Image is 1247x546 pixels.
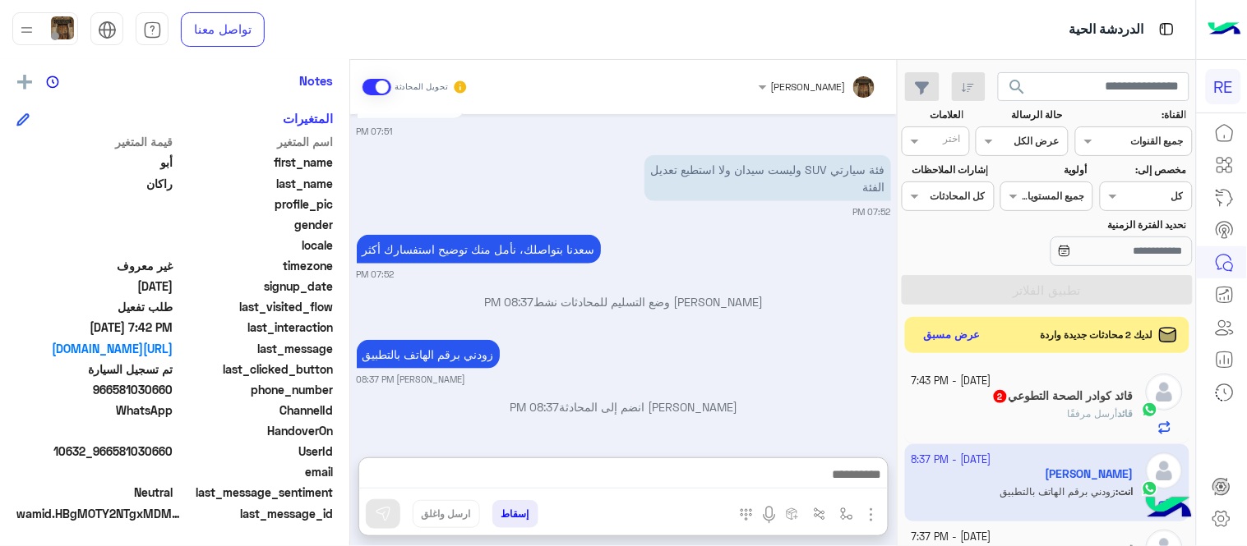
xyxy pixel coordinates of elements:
img: select flow [840,507,853,521]
label: تحديد الفترة الزمنية [1003,218,1187,232]
button: إسقاط [492,500,538,528]
span: null [16,216,173,233]
img: create order [786,507,799,521]
span: timezone [177,257,334,274]
div: RE [1206,69,1241,104]
label: العلامات [903,108,963,122]
span: قائد [1118,407,1134,420]
span: locale [177,236,334,254]
a: [URL][DOMAIN_NAME] [16,340,173,357]
span: last_interaction [177,319,334,336]
p: [PERSON_NAME] وضع التسليم للمحادثات نشط [357,293,891,310]
img: tab [143,21,162,39]
img: WhatsApp [1142,401,1158,418]
span: 2025-10-06T16:42:16.134Z [16,319,173,336]
small: [PERSON_NAME] 08:37 PM [357,373,466,386]
button: ارسل واغلق [413,500,480,528]
label: القناة: [1077,108,1186,122]
img: send attachment [861,505,881,525]
span: email [177,463,334,480]
span: أبو [16,154,173,171]
label: مخصص إلى: [1102,163,1186,177]
span: last_message_id [184,505,333,522]
span: ChannelId [177,401,334,419]
span: تم تسجيل السيارة [16,360,173,378]
span: 2 [994,390,1007,403]
button: create order [779,500,806,527]
h6: Notes [299,73,333,88]
img: notes [46,76,59,89]
img: send message [375,506,391,522]
span: 08:37 PM [484,295,533,309]
img: defaultAdmin.png [1146,374,1183,411]
span: غير معروف [16,257,173,274]
small: 07:52 PM [853,205,891,218]
small: تحويل المحادثة [395,80,449,94]
button: تطبيق الفلاتر [902,275,1193,305]
span: 0 [16,484,173,501]
img: tab [98,21,117,39]
span: اسم المتغير [177,133,334,150]
div: اختر [944,131,963,150]
label: أولوية [1003,163,1088,177]
span: 08:37 PM [510,400,559,414]
span: UserId [177,443,334,460]
span: 10632_966581030660 [16,443,173,460]
span: first_name [177,154,334,171]
a: tab [136,12,169,47]
button: search [998,72,1038,108]
img: make a call [740,508,753,521]
p: 6/10/2025, 7:52 PM [357,235,601,264]
small: [DATE] - 7:43 PM [912,374,991,389]
a: تواصل معنا [181,12,265,47]
label: حالة الرسالة [978,108,1063,122]
img: Logo [1208,12,1241,47]
img: tab [1157,19,1177,39]
span: last_clicked_button [177,360,334,378]
img: userImage [51,16,74,39]
span: last_name [177,175,334,192]
p: [PERSON_NAME] انضم إلى المحادثة [357,398,891,415]
span: طلب تفعيل [16,298,173,315]
span: last_message_sentiment [177,484,334,501]
small: [DATE] - 7:37 PM [912,530,991,545]
img: hulul-logo.png [1140,480,1198,538]
span: search [1008,77,1028,97]
img: add [17,75,32,89]
span: أرسل مرفقًا [1068,407,1118,420]
img: send voice note [760,505,779,525]
button: Trigger scenario [806,500,834,527]
span: null [16,422,173,439]
h5: قائد كوادر الصحة التطوعي [992,389,1134,403]
button: select flow [834,500,861,527]
small: 07:51 PM [357,125,394,138]
button: عرض مسبق [917,323,988,347]
span: لديك 2 محادثات جديدة واردة [1041,328,1153,342]
small: 07:52 PM [357,268,395,281]
span: wamid.HBgMOTY2NTgxMDMwNjYwFQIAEhgUM0E4RjIyN0QxMTgwRjk0QTE5QjgA [16,505,181,522]
label: إشارات الملاحظات [903,163,988,177]
span: phone_number [177,381,334,398]
img: profile [16,20,37,40]
span: قيمة المتغير [16,133,173,150]
img: Trigger scenario [813,507,826,521]
span: profile_pic [177,195,334,213]
span: 966581030660 [16,381,173,398]
h6: المتغيرات [283,111,333,126]
p: الدردشة الحية [1069,19,1144,41]
p: 6/10/2025, 8:37 PM [357,340,500,369]
span: last_visited_flow [177,298,334,315]
span: راكان [16,175,173,192]
span: null [16,236,173,254]
span: [PERSON_NAME] [771,80,846,93]
span: 2025-10-02T17:04:02.836Z [16,278,173,295]
span: last_message [177,340,334,357]
p: 6/10/2025, 7:52 PM [644,155,891,201]
span: signup_date [177,278,334,295]
span: gender [177,216,334,233]
span: 2 [16,401,173,419]
span: null [16,463,173,480]
span: HandoverOn [177,422,334,439]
